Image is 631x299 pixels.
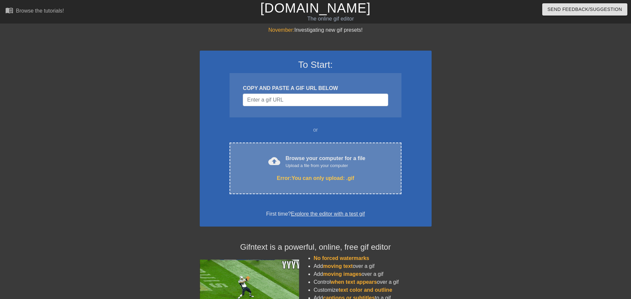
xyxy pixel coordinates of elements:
div: First time? [208,210,423,218]
div: The online gif editor [214,15,447,23]
div: COPY AND PASTE A GIF URL BELOW [243,84,388,92]
span: moving text [323,263,353,269]
a: Explore the editor with a test gif [291,211,365,217]
span: Send Feedback/Suggestion [548,5,622,14]
div: Browse the tutorials! [16,8,64,14]
h4: Gifntext is a powerful, online, free gif editor [200,242,432,252]
a: Browse the tutorials! [5,6,64,17]
input: Username [243,94,388,106]
li: Add over a gif [314,262,432,270]
div: Error: You can only upload: .gif [243,174,387,182]
li: Control over a gif [314,278,432,286]
li: Customize [314,286,432,294]
button: Send Feedback/Suggestion [542,3,627,16]
li: Add over a gif [314,270,432,278]
span: No forced watermarks [314,255,369,261]
span: November: [268,27,294,33]
h3: To Start: [208,59,423,70]
span: cloud_upload [268,155,280,167]
span: when text appears [331,279,377,285]
div: Browse your computer for a file [286,154,365,169]
div: or [217,126,414,134]
span: moving images [323,271,361,277]
a: [DOMAIN_NAME] [260,1,371,15]
div: Investigating new gif presets! [200,26,432,34]
span: text color and outline [339,287,392,293]
span: menu_book [5,6,13,14]
div: Upload a file from your computer [286,162,365,169]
